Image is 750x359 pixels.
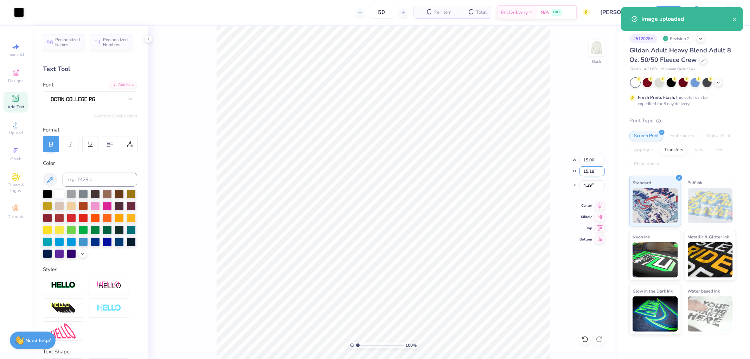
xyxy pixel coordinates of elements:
div: Text Shape [43,348,137,356]
span: Glow in the Dark Ink [633,287,673,295]
span: Middle [579,214,592,219]
div: Rhinestones [629,159,664,169]
input: – – [368,6,395,19]
div: Applique [629,145,658,155]
div: Embroidery [666,131,699,141]
div: Color [43,159,137,167]
img: Neon Ink [633,242,678,277]
strong: Need help? [26,337,51,344]
input: e.g. 7428 c [63,173,137,187]
div: Text Tool [43,64,137,74]
img: 3d Illusion [51,303,76,314]
span: Minimum Order: 24 + [660,66,695,72]
span: Total [476,9,487,16]
span: Est. Delivery [501,9,528,16]
span: Greek [11,156,21,162]
span: N/A [540,9,549,16]
span: Gildan [629,66,641,72]
span: Bottom [579,237,592,242]
div: Vinyl [690,145,710,155]
strong: Fresh Prints Flash: [638,95,675,100]
img: Water based Ink [688,296,733,332]
div: Digital Print [701,131,735,141]
span: Gildan Adult Heavy Blend Adult 8 Oz. 50/50 Fleece Crew [629,46,731,64]
div: Print Type [629,117,736,125]
span: Upload [9,130,23,136]
span: Top [579,226,592,231]
div: Screen Print [629,131,664,141]
span: Per Item [434,9,451,16]
div: Styles [43,265,137,274]
img: Shadow [97,281,121,290]
div: # 512028A [629,34,658,43]
div: Back [592,58,601,65]
div: Format [43,126,138,134]
span: Add Text [7,104,24,110]
div: Revision 2 [661,34,693,43]
span: # G180 [644,66,657,72]
span: Personalized Numbers [103,37,128,47]
div: Transfers [660,145,688,155]
span: Standard [633,179,651,186]
img: Negative Space [97,304,121,312]
input: Untitled Design [595,5,647,19]
img: Glow in the Dark Ink [633,296,678,332]
span: Personalized Names [55,37,80,47]
img: Metallic & Glitter Ink [688,242,733,277]
div: This color can be expedited for 5 day delivery. [638,94,724,107]
span: Puff Ink [688,179,703,186]
div: Image uploaded [641,15,732,23]
div: Add Font [109,81,137,89]
span: FREE [553,10,560,15]
div: Foil [712,145,728,155]
button: Switch to Greek Letters [93,113,137,119]
span: Water based Ink [688,287,720,295]
span: Image AI [8,52,24,58]
img: Stroke [51,281,76,289]
img: Back [590,41,604,55]
span: Clipart & logos [4,182,28,193]
label: Font [43,81,53,89]
img: Free Distort [51,323,76,339]
span: Metallic & Glitter Ink [688,233,729,241]
span: Decorate [7,214,24,219]
img: Puff Ink [688,188,733,223]
span: Neon Ink [633,233,650,241]
span: Center [579,203,592,208]
span: 100 % [405,342,417,348]
img: Standard [633,188,678,223]
span: Designs [8,78,24,84]
button: close [732,15,737,23]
